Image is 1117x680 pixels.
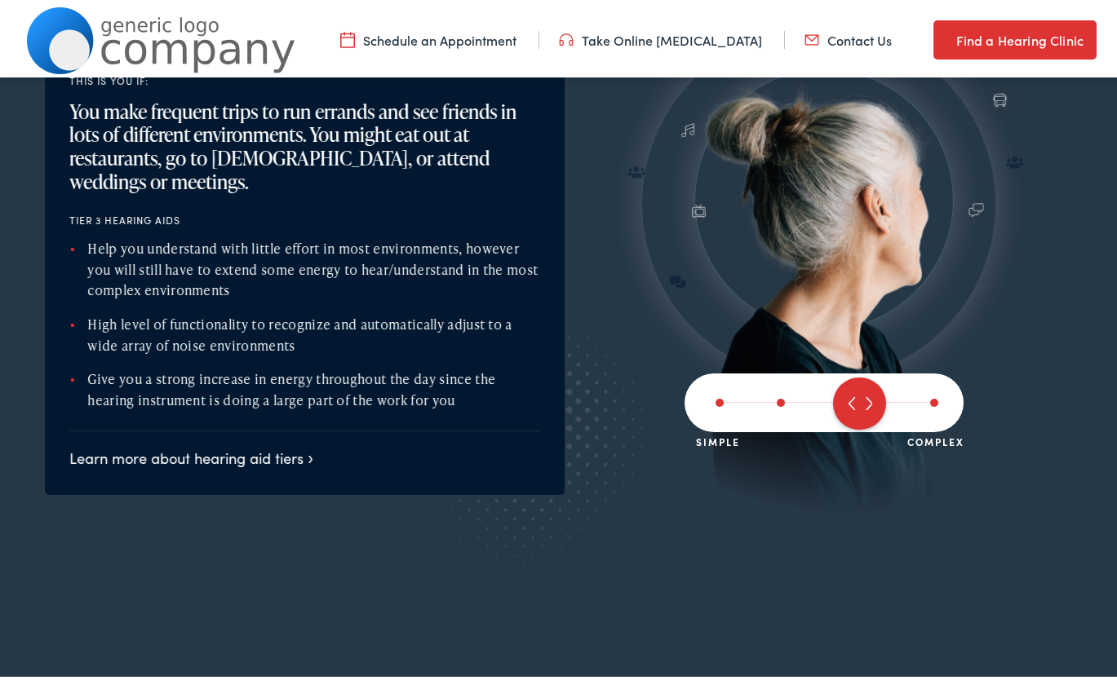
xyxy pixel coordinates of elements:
[70,444,314,464] a: Learn more about hearing aid tiers
[70,310,541,351] li: High level of functionality to recognize and automatically adjust to a wide array of noise enviro...
[70,234,541,297] li: Help you understand with little effort in most environments, however you will still have to exten...
[70,69,541,84] div: This is you if:
[559,27,762,45] a: Take Online [MEDICAL_DATA]
[907,428,964,444] div: Complex
[340,27,516,45] a: Schedule an Appointment
[805,27,892,45] a: Contact Us
[70,96,541,190] div: You make frequent trips to run errands and see friends in lots of different environments. You mig...
[70,210,541,222] h4: Tier 3 hearing aids
[805,27,819,45] img: utility icon
[696,428,740,444] div: Simple
[559,27,574,45] img: utility icon
[933,16,1097,55] a: Find a Hearing Clinic
[70,364,541,406] li: Give you a strong increase in energy throughout the day since the hearing instrument is doing a l...
[340,27,355,45] img: utility icon
[933,26,948,46] img: utility icon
